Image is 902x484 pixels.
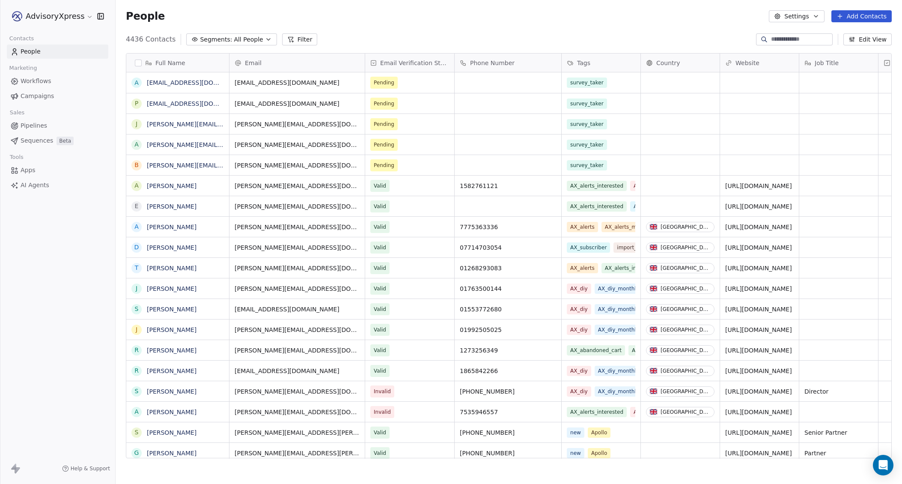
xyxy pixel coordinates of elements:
[235,182,360,190] span: [PERSON_NAME][EMAIL_ADDRESS][DOMAIN_NAME]
[661,286,711,292] div: [GEOGRAPHIC_DATA]
[567,242,610,253] span: AX_subscriber
[567,78,607,88] span: survey_taker
[147,429,196,436] a: [PERSON_NAME]
[57,137,74,145] span: Beta
[661,347,711,353] div: [GEOGRAPHIC_DATA]
[588,427,610,438] span: Apollo
[134,181,139,190] div: A
[374,367,386,375] span: Valid
[134,366,139,375] div: R
[595,366,643,376] span: AX_diy_monthly
[134,346,139,355] div: R
[134,243,139,252] div: D
[6,62,41,75] span: Marketing
[567,427,584,438] span: new
[135,305,139,314] div: S
[735,59,759,67] span: Website
[628,345,688,356] span: AX_alerts_interested
[725,450,792,457] a: [URL][DOMAIN_NAME]
[282,33,318,45] button: Filter
[831,10,892,22] button: Add Contacts
[235,367,360,375] span: [EMAIL_ADDRESS][DOMAIN_NAME]
[843,33,892,45] button: Edit View
[135,99,138,108] div: p
[126,54,229,72] div: Full Name
[7,89,108,103] a: Campaigns
[235,161,360,170] span: [PERSON_NAME][EMAIL_ADDRESS][DOMAIN_NAME]
[21,47,41,56] span: People
[460,264,556,272] span: 01268293083
[365,54,454,72] div: Email Verification Status
[235,449,360,457] span: [PERSON_NAME][EMAIL_ADDRESS][PERSON_NAME][DOMAIN_NAME]
[595,386,643,397] span: AX_diy_monthly
[10,9,91,24] button: AdvisoryXpress
[725,224,792,230] a: [URL][DOMAIN_NAME]
[21,181,49,190] span: AI Agents
[21,166,36,175] span: Apps
[460,284,556,293] span: 01763500144
[134,78,139,87] div: a
[595,304,643,314] span: AX_diy_monthly
[235,264,360,272] span: [PERSON_NAME][EMAIL_ADDRESS][DOMAIN_NAME]
[235,243,360,252] span: [PERSON_NAME][EMAIL_ADDRESS][DOMAIN_NAME]
[147,409,196,415] a: [PERSON_NAME]
[147,224,196,230] a: [PERSON_NAME]
[136,325,137,334] div: J
[769,10,824,22] button: Settings
[661,224,711,230] div: [GEOGRAPHIC_DATA]
[725,429,792,436] a: [URL][DOMAIN_NAME]
[7,134,108,148] a: SequencesBeta
[725,182,792,189] a: [URL][DOMAIN_NAME]
[567,284,591,294] span: AX_diy
[567,222,598,232] span: AX_alerts
[720,54,799,72] div: Website
[7,119,108,133] a: Pipelines
[613,242,672,253] span: import_K_20250513
[460,367,556,375] span: 1865842266
[725,285,792,292] a: [URL][DOMAIN_NAME]
[567,99,607,109] span: survey_taker
[661,245,711,251] div: [GEOGRAPHIC_DATA]
[873,455,893,475] div: Open Intercom Messenger
[374,223,386,231] span: Valid
[126,34,176,45] span: 4436 Contacts
[725,326,792,333] a: [URL][DOMAIN_NAME]
[804,449,873,457] span: Partner
[661,409,711,415] div: [GEOGRAPHIC_DATA]
[147,265,196,272] a: [PERSON_NAME]
[588,448,610,458] span: Apollo
[6,32,38,45] span: Contacts
[147,244,196,251] a: [PERSON_NAME]
[136,284,137,293] div: J
[147,203,196,210] a: [PERSON_NAME]
[725,347,792,354] a: [URL][DOMAIN_NAME]
[567,325,591,335] span: AX_diy
[21,92,54,101] span: Campaigns
[134,407,139,416] div: A
[235,120,360,128] span: [PERSON_NAME][EMAIL_ADDRESS][DOMAIN_NAME]
[567,386,591,397] span: AX_diy
[7,163,108,177] a: Apps
[126,72,229,459] div: grid
[7,74,108,88] a: Workflows
[460,243,556,252] span: 07714703054
[562,54,640,72] div: Tags
[460,326,556,334] span: 01992505025
[799,54,878,72] div: Job Title
[725,265,792,272] a: [URL][DOMAIN_NAME]
[374,449,386,457] span: Valid
[374,182,386,190] span: Valid
[725,367,792,374] a: [URL][DOMAIN_NAME]
[460,346,556,355] span: 1273256349
[374,284,386,293] span: Valid
[577,59,590,67] span: Tags
[21,136,53,145] span: Sequences
[235,140,360,149] span: [PERSON_NAME][EMAIL_ADDRESS][DOMAIN_NAME]
[460,305,556,314] span: 01553772680
[26,11,84,22] span: AdvisoryXpress
[235,428,360,437] span: [PERSON_NAME][EMAIL_ADDRESS][PERSON_NAME][DOMAIN_NAME]
[245,59,262,67] span: Email
[147,182,196,189] a: [PERSON_NAME]
[567,448,584,458] span: new
[374,202,386,211] span: Valid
